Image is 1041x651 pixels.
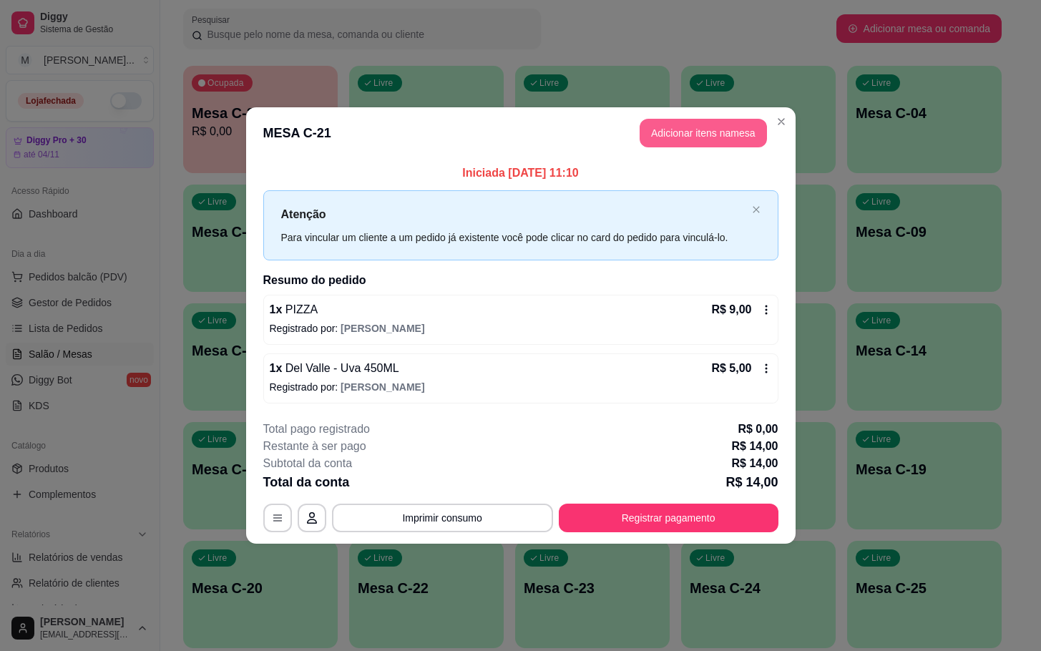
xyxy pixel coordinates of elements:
[752,205,761,215] button: close
[711,301,751,318] p: R$ 9,00
[263,472,350,492] p: Total da conta
[341,323,424,334] span: [PERSON_NAME]
[263,165,778,182] p: Iniciada [DATE] 11:10
[281,205,746,223] p: Atenção
[752,205,761,214] span: close
[725,472,778,492] p: R$ 14,00
[263,421,370,438] p: Total pago registrado
[711,360,751,377] p: R$ 5,00
[770,110,793,133] button: Close
[270,321,772,336] p: Registrado por:
[270,380,772,394] p: Registrado por:
[341,381,424,393] span: [PERSON_NAME]
[246,107,796,159] header: MESA C-21
[732,455,778,472] p: R$ 14,00
[281,230,746,245] div: Para vincular um cliente a um pedido já existente você pode clicar no card do pedido para vinculá...
[263,455,353,472] p: Subtotal da conta
[640,119,767,147] button: Adicionar itens namesa
[263,272,778,289] h2: Resumo do pedido
[732,438,778,455] p: R$ 14,00
[332,504,553,532] button: Imprimir consumo
[738,421,778,438] p: R$ 0,00
[282,362,399,374] span: Del Valle - Uva 450ML
[282,303,318,315] span: PIZZA
[270,301,318,318] p: 1 x
[559,504,778,532] button: Registrar pagamento
[270,360,399,377] p: 1 x
[263,438,366,455] p: Restante à ser pago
